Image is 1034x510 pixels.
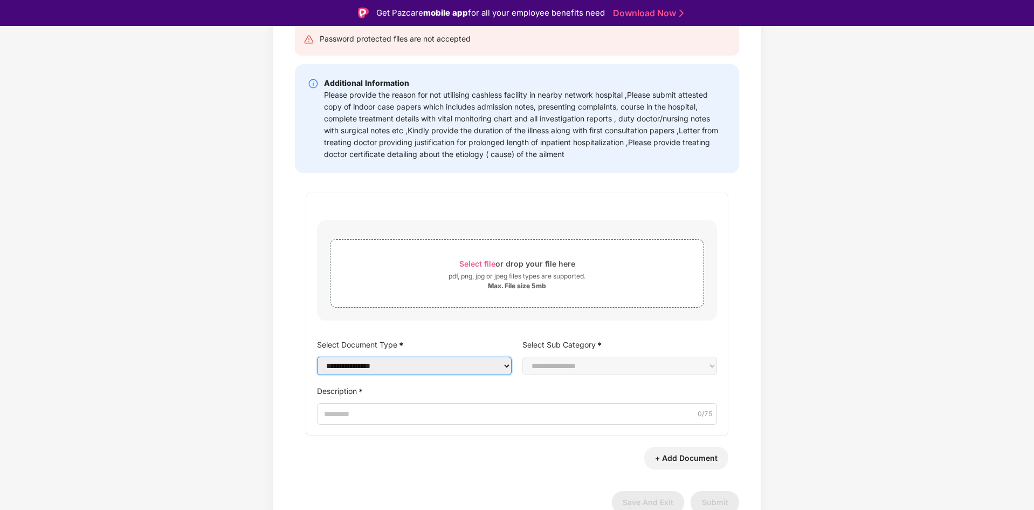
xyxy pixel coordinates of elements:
span: Submit [702,498,728,507]
label: Description [317,383,717,399]
label: Select Document Type [317,337,512,352]
img: Logo [358,8,369,18]
span: Select file [459,259,495,268]
strong: mobile app [423,8,468,18]
button: + Add Document [644,447,728,470]
a: Download Now [613,8,680,19]
span: Select fileor drop your file herepdf, png, jpg or jpeg files types are supported.Max. File size 5mb [330,248,704,299]
b: Additional Information [324,78,409,87]
div: Get Pazcare for all your employee benefits need [376,6,605,19]
span: Save And Exit [623,498,673,507]
img: Stroke [679,8,684,19]
div: or drop your file here [459,256,575,271]
div: pdf, png, jpg or jpeg files types are supported. [449,271,585,282]
img: svg+xml;base64,PHN2ZyB4bWxucz0iaHR0cDovL3d3dy53My5vcmcvMjAwMC9zdmciIHdpZHRoPSIyNCIgaGVpZ2h0PSIyNC... [304,34,314,45]
div: Password protected files are not accepted [320,33,471,45]
img: svg+xml;base64,PHN2ZyBpZD0iSW5mby0yMHgyMCIgeG1sbnM9Imh0dHA6Ly93d3cudzMub3JnLzIwMDAvc3ZnIiB3aWR0aD... [308,78,319,89]
span: 0 /75 [698,409,713,419]
div: Please provide the reason for not utilising cashless facility in nearby network hospital ,Please ... [324,89,726,160]
div: Max. File size 5mb [488,282,546,290]
label: Select Sub Category [522,337,717,352]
